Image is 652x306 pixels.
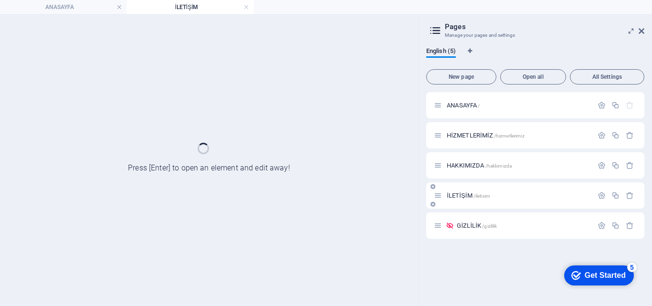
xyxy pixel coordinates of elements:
[611,101,620,109] div: Duplicate
[447,102,480,109] span: Click to open page
[500,69,566,84] button: Open all
[445,31,625,40] h3: Manage your pages and settings
[444,192,593,199] div: İLETİŞİM/iletisim
[473,193,490,199] span: /iletisim
[626,222,634,230] div: Remove
[598,191,606,200] div: Settings
[127,2,254,12] h4: İLETİŞİM
[611,222,620,230] div: Duplicate
[505,74,562,80] span: Open all
[447,162,512,169] span: HAKKIMIZDA
[426,47,644,65] div: Language Tabs
[611,191,620,200] div: Duplicate
[626,101,634,109] div: The startpage cannot be deleted
[447,192,490,199] span: İLETİŞİM
[8,5,77,25] div: Get Started 5 items remaining, 0% complete
[626,131,634,139] div: Remove
[626,161,634,169] div: Remove
[570,69,644,84] button: All Settings
[598,101,606,109] div: Settings
[28,11,69,19] div: Get Started
[426,69,496,84] button: New page
[431,74,492,80] span: New page
[445,22,644,31] h2: Pages
[444,102,593,108] div: ANASAYFA/
[457,222,497,229] span: Click to open page
[574,74,640,80] span: All Settings
[478,103,480,108] span: /
[626,191,634,200] div: Remove
[482,223,497,229] span: /gizlilik
[444,132,593,138] div: HİZMETLERİMİZ/hizmetlerimiz
[71,2,80,11] div: 5
[494,133,525,138] span: /hizmetlerimiz
[426,45,456,59] span: English (5)
[447,132,525,139] span: HİZMETLERİMİZ
[444,162,593,169] div: HAKKIMIZDA/hakkimizda
[611,161,620,169] div: Duplicate
[611,131,620,139] div: Duplicate
[598,222,606,230] div: Settings
[598,131,606,139] div: Settings
[598,161,606,169] div: Settings
[454,222,593,229] div: GİZLİLİK/gizlilik
[485,163,512,169] span: /hakkimizda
